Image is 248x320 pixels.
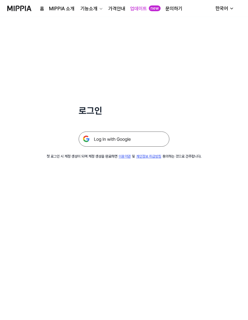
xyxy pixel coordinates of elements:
[108,5,125,12] a: 가격안내
[40,5,44,12] a: 홈
[79,104,169,117] h1: 로그인
[214,5,229,12] div: 한국어
[47,154,201,159] div: 첫 로그인 시 계정 생성이 되며 계정 생성을 완료하면 및 동의하는 것으로 간주합니다.
[49,5,74,12] a: MIPPIA 소개
[79,132,169,147] img: 구글 로그인 버튼
[119,154,131,158] a: 이용약관
[130,5,147,12] a: 업데이트
[136,154,161,158] a: 개인정보 취급방침
[149,5,161,12] div: new
[79,5,103,12] button: 기능소개
[165,5,182,12] a: 문의하기
[79,5,99,12] div: 기능소개
[210,2,238,15] button: 한국어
